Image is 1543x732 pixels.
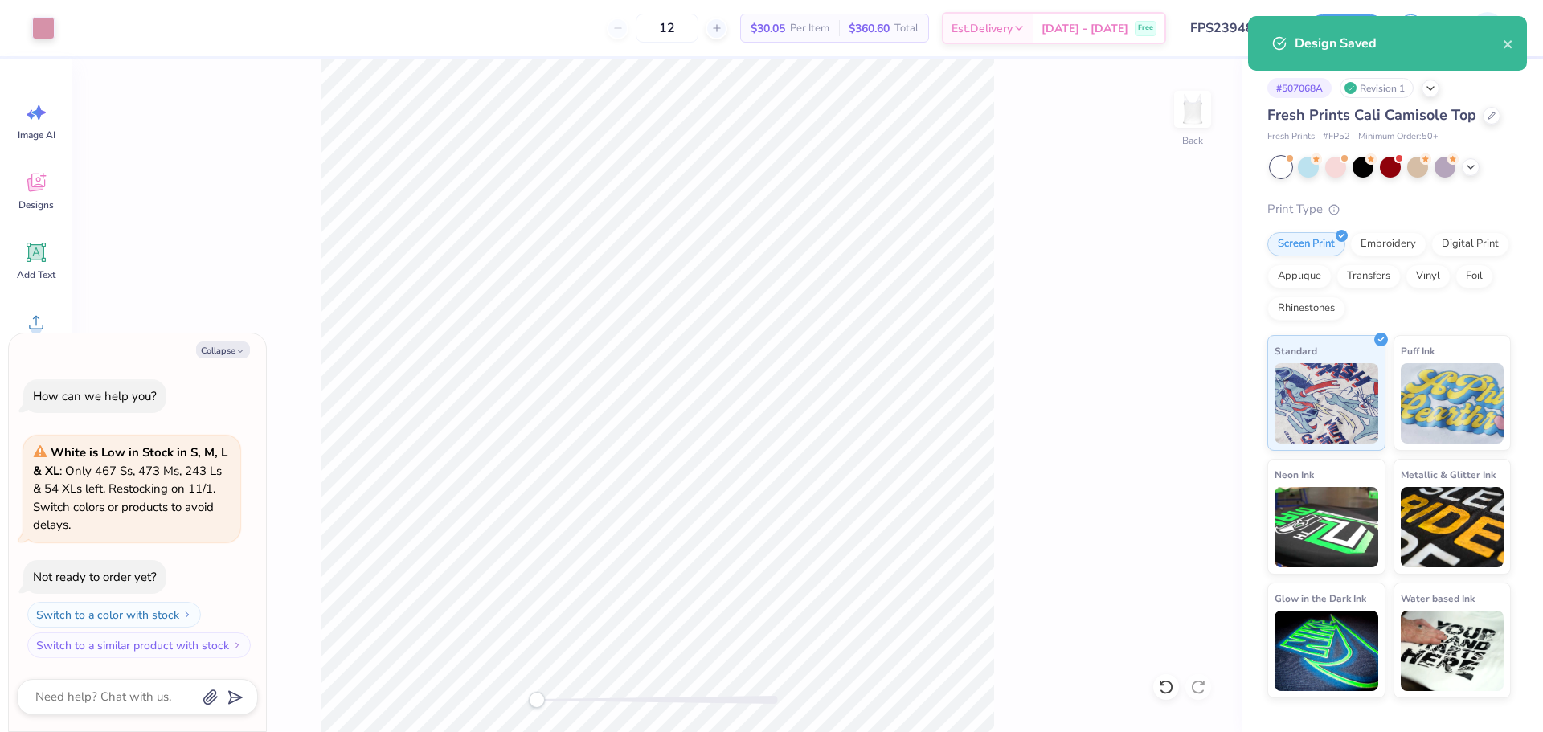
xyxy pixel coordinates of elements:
[952,20,1013,37] span: Est. Delivery
[1138,22,1153,34] span: Free
[1503,34,1514,53] button: close
[33,569,157,585] div: Not ready to order yet?
[636,14,698,43] input: – –
[1295,34,1503,53] div: Design Saved
[790,20,829,37] span: Per Item
[1471,12,1504,44] img: Kath Sales
[1445,12,1511,44] a: KS
[196,341,250,358] button: Collapse
[17,268,55,281] span: Add Text
[33,388,157,404] div: How can we help you?
[751,20,785,37] span: $30.05
[18,129,55,141] span: Image AI
[182,610,192,620] img: Switch to a color with stock
[18,198,54,211] span: Designs
[232,640,242,650] img: Switch to a similar product with stock
[1178,12,1296,44] input: Untitled Design
[27,602,201,628] button: Switch to a color with stock
[33,444,227,533] span: : Only 467 Ss, 473 Ms, 243 Ls & 54 XLs left. Restocking on 11/1. Switch colors or products to avo...
[1042,20,1128,37] span: [DATE] - [DATE]
[33,444,227,479] strong: White is Low in Stock in S, M, L & XL
[529,692,545,708] div: Accessibility label
[849,20,890,37] span: $360.60
[894,20,919,37] span: Total
[27,632,251,658] button: Switch to a similar product with stock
